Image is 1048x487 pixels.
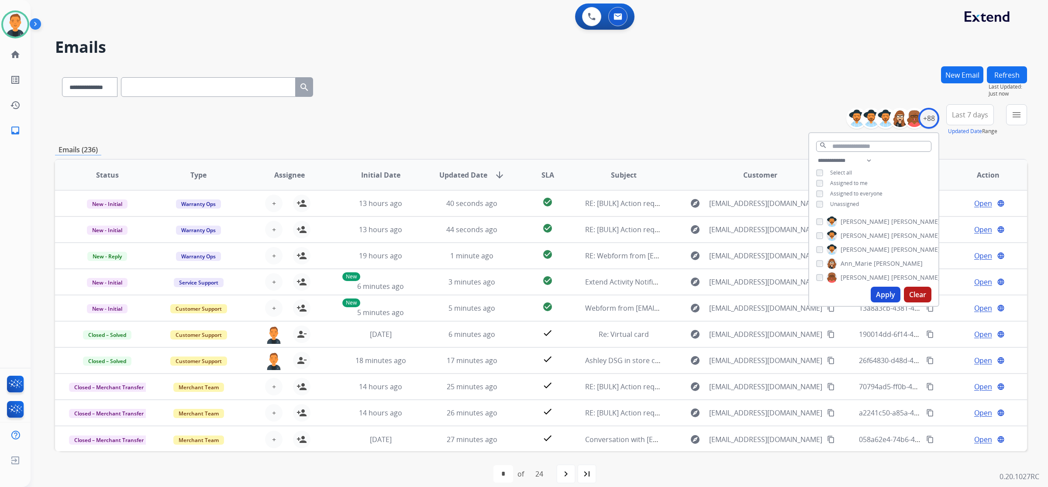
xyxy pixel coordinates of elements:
span: New - Initial [87,304,128,313]
span: [EMAIL_ADDRESS][DOMAIN_NAME] [709,408,822,418]
span: + [272,434,276,445]
mat-icon: content_copy [926,357,934,364]
span: [EMAIL_ADDRESS][DOMAIN_NAME] [709,250,822,261]
span: Assigned to me [830,179,868,187]
button: Clear [904,287,931,302]
mat-icon: check [542,380,553,391]
span: + [272,250,276,261]
div: 24 [528,465,550,483]
span: 19 hours ago [359,251,402,261]
span: Ann_Marie [841,259,872,268]
button: + [265,247,283,264]
span: [EMAIL_ADDRESS][DOMAIN_NAME] [709,277,822,287]
mat-icon: explore [690,250,700,261]
mat-icon: check [542,433,553,443]
span: Ashley DSG in store credit [585,356,671,365]
mat-icon: content_copy [926,383,934,391]
span: Just now [989,90,1027,97]
img: agent-avatar [265,352,283,370]
span: + [272,408,276,418]
span: 058a62e4-74b6-4c13-a5a2-8ff2f6dc8040 [859,435,989,444]
img: agent-avatar [265,326,283,344]
span: Unassigned [830,200,859,208]
span: Warranty Ops [176,226,221,235]
button: Refresh [987,66,1027,83]
span: 14 hours ago [359,408,402,418]
span: Open [974,355,992,366]
span: Subject [611,170,637,180]
mat-icon: person_remove [296,329,307,340]
mat-icon: home [10,49,21,60]
span: Last Updated: [989,83,1027,90]
mat-icon: person_add [296,434,307,445]
span: [EMAIL_ADDRESS][DOMAIN_NAME] [709,355,822,366]
mat-icon: check_circle [542,275,553,286]
mat-icon: content_copy [827,330,835,338]
mat-icon: content_copy [827,436,835,443]
span: RE: Webform from [EMAIL_ADDRESS][DOMAIN_NAME] on [DATE] [585,251,795,261]
span: 17 minutes ago [447,356,497,365]
span: 18 minutes ago [355,356,406,365]
div: +88 [918,108,939,129]
span: 13 hours ago [359,225,402,234]
span: Open [974,408,992,418]
mat-icon: person_add [296,198,307,209]
mat-icon: check_circle [542,302,553,312]
mat-icon: language [997,330,1005,338]
span: [PERSON_NAME] [891,245,940,254]
p: New [342,272,360,281]
span: [EMAIL_ADDRESS][DOMAIN_NAME] [709,224,822,235]
span: [PERSON_NAME] [891,231,940,240]
span: Select all [830,169,852,176]
button: + [265,431,283,448]
mat-icon: explore [690,198,700,209]
span: + [272,224,276,235]
span: 25 minutes ago [447,382,497,391]
span: Merchant Team [173,409,224,418]
span: [EMAIL_ADDRESS][DOMAIN_NAME] [709,303,822,313]
mat-icon: person_add [296,381,307,392]
span: [PERSON_NAME] [891,217,940,226]
button: Last 7 days [946,104,994,125]
span: Open [974,224,992,235]
span: [PERSON_NAME] [841,231,889,240]
span: Open [974,303,992,313]
span: Status [96,170,119,180]
mat-icon: language [997,357,1005,364]
span: [PERSON_NAME] [874,259,923,268]
img: avatar [3,12,28,37]
span: 14 hours ago [359,382,402,391]
span: Closed – Merchant Transfer [69,409,149,418]
mat-icon: content_copy [926,330,934,338]
span: Customer Support [170,357,227,366]
mat-icon: language [997,199,1005,207]
span: Extend Activity Notification [585,277,673,287]
mat-icon: navigate_next [561,469,571,479]
span: RE: [BULK] Action required: Extend claim approved for replacement [585,225,806,234]
mat-icon: explore [690,224,700,235]
span: Range [948,127,997,135]
mat-icon: language [997,409,1005,417]
span: Updated Date [439,170,487,180]
span: a2241c50-a85a-4f15-80bb-f184fdc7fe0a [859,408,987,418]
span: Warranty Ops [176,252,221,261]
span: [PERSON_NAME] [841,273,889,282]
span: + [272,381,276,392]
span: 6 minutes ago [448,329,495,339]
span: 5 minutes ago [448,303,495,313]
button: + [265,404,283,422]
mat-icon: content_copy [926,409,934,417]
span: 70794ad5-ff0b-4730-aea8-6c0cda1ea027 [859,382,991,391]
span: New - Initial [87,278,128,287]
span: Customer [743,170,777,180]
span: Last 7 days [952,113,988,117]
mat-icon: language [997,304,1005,312]
span: [EMAIL_ADDRESS][DOMAIN_NAME] [709,329,822,340]
span: [PERSON_NAME] [841,217,889,226]
mat-icon: explore [690,408,700,418]
span: Type [190,170,207,180]
span: 40 seconds ago [446,199,497,208]
span: Customer Support [170,330,227,340]
mat-icon: explore [690,381,700,392]
mat-icon: person_add [296,408,307,418]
